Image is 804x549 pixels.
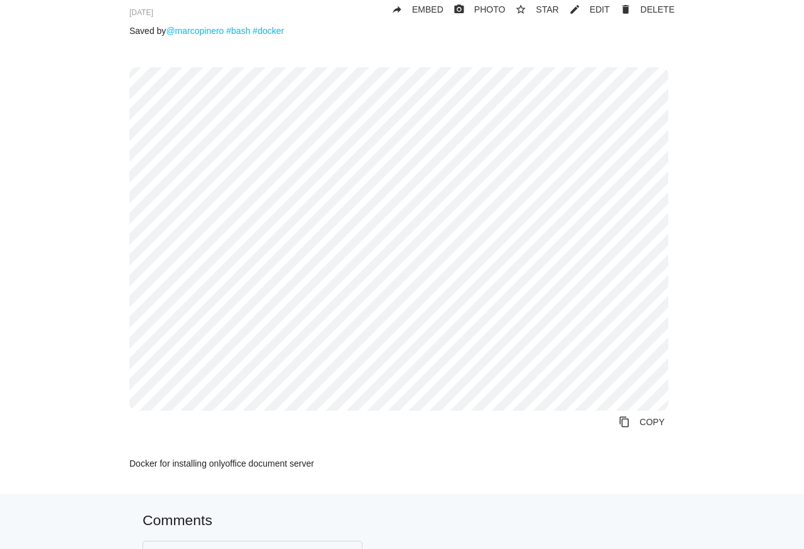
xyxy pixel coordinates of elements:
[143,513,661,528] h5: Comments
[129,26,675,36] p: Saved by
[412,4,443,14] span: EMBED
[619,411,630,433] i: content_copy
[226,26,250,36] a: #bash
[536,4,558,14] span: STAR
[474,4,506,14] span: PHOTO
[609,411,675,433] a: Copy to Clipboard
[129,8,153,17] span: [DATE]
[590,4,610,14] span: EDIT
[129,458,675,469] p: Docker for installing onlyoffice document server
[166,26,224,36] a: @marcopinero
[641,4,675,14] span: DELETE
[253,26,284,36] a: #docker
